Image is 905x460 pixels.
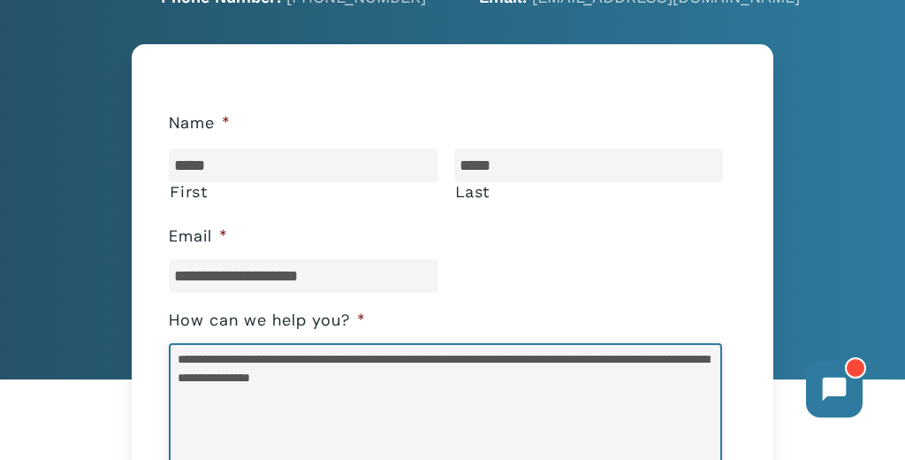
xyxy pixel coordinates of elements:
label: Last [455,183,723,201]
label: First [170,183,437,201]
label: Email [169,226,228,247]
label: Name [169,113,231,134]
label: How can we help you? [169,310,366,331]
iframe: Chatbot [788,343,880,435]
